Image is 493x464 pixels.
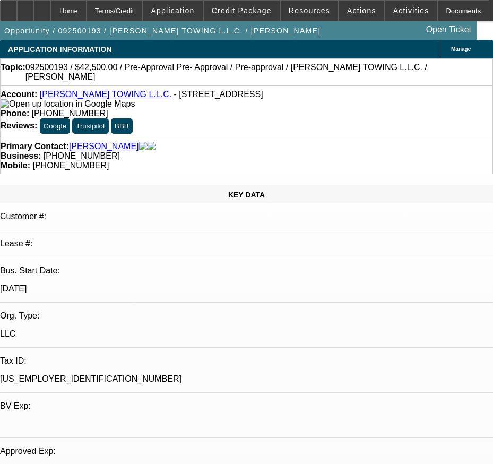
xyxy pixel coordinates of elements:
strong: Mobile: [1,161,30,170]
button: BBB [111,118,133,134]
button: Credit Package [204,1,280,21]
span: Application [151,6,194,15]
span: [PHONE_NUMBER] [44,151,120,160]
span: Credit Package [212,6,272,15]
img: facebook-icon.png [139,142,148,151]
button: Trustpilot [72,118,108,134]
span: Resources [289,6,330,15]
a: View Google Maps [1,99,135,108]
strong: Reviews: [1,121,37,130]
button: Actions [339,1,384,21]
strong: Phone: [1,109,29,118]
a: Open Ticket [422,21,475,39]
button: Google [40,118,70,134]
span: Manage [451,46,471,52]
img: Open up location in Google Maps [1,99,135,109]
span: [PHONE_NUMBER] [32,161,109,170]
span: KEY DATA [228,191,265,199]
a: [PERSON_NAME] [69,142,139,151]
span: Actions [347,6,376,15]
a: [PERSON_NAME] TOWING L.L.C. [40,90,171,99]
button: Application [143,1,202,21]
span: - [STREET_ADDRESS] [174,90,263,99]
span: [PHONE_NUMBER] [32,109,108,118]
span: Activities [393,6,429,15]
span: Opportunity / 092500193 / [PERSON_NAME] TOWING L.L.C. / [PERSON_NAME] [4,27,321,35]
strong: Primary Contact: [1,142,69,151]
strong: Account: [1,90,37,99]
span: 092500193 / $42,500.00 / Pre-Approval Pre- Approval / Pre-approval / [PERSON_NAME] TOWING L.L.C. ... [25,63,492,82]
button: Resources [281,1,338,21]
button: Activities [385,1,437,21]
img: linkedin-icon.png [148,142,156,151]
strong: Business: [1,151,41,160]
strong: Topic: [1,63,25,82]
span: APPLICATION INFORMATION [8,45,111,54]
